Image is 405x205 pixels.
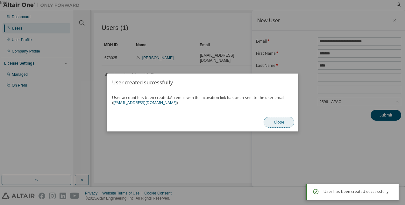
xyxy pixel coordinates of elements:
button: Close [264,117,294,128]
h2: User created successfully [107,74,298,91]
span: An email with the activation link has been sent to the user email ( ). [112,95,284,105]
a: [EMAIL_ADDRESS][DOMAIN_NAME] [113,100,177,105]
span: User account has been created. [112,95,293,105]
div: User has been created successfully. [323,188,394,195]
